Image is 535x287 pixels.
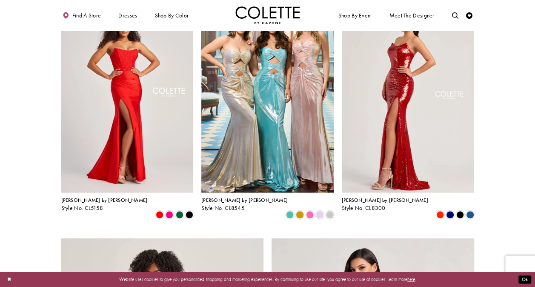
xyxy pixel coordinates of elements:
span: Shop By Event [337,6,373,24]
a: here [407,276,415,282]
span: [PERSON_NAME] by [PERSON_NAME] [61,196,148,203]
i: Scarlet [436,211,444,218]
div: Colette by Daphne Style No. CL8545 [201,197,288,211]
i: Black [456,211,464,218]
div: Colette by Daphne Style No. CL8300 [342,197,428,211]
span: Meet the designer [389,12,434,19]
span: Shop By Event [338,12,372,19]
i: Hot Pink [166,211,173,218]
span: Style No. CL8300 [342,204,386,211]
img: Colette by Daphne [235,6,300,24]
button: Submit Dialog [518,276,531,284]
span: Style No. CL8545 [201,204,245,211]
span: [PERSON_NAME] by [PERSON_NAME] [342,196,428,203]
i: Gold [296,211,303,218]
button: Close Dialog [4,274,14,285]
i: Hunter [176,211,183,218]
span: Shop by color [153,6,190,24]
a: Meet the designer [388,6,436,24]
span: Dresses [118,12,137,19]
span: [PERSON_NAME] by [PERSON_NAME] [201,196,288,203]
span: Find a store [72,12,101,19]
span: Style No. CL5158 [61,204,103,211]
a: Visit Home Page [235,6,300,24]
p: Website uses cookies to give you personalized shopping and marketing experiences. By continuing t... [46,275,489,284]
a: Check Wishlist [464,6,474,24]
span: Dresses [117,6,139,24]
div: Colette by Daphne Style No. CL5158 [61,197,148,211]
i: Aqua [286,211,294,218]
a: Toggle search [450,6,460,24]
i: Lilac [316,211,323,218]
span: Shop by color [154,12,189,19]
a: Find a store [61,6,103,24]
i: Silver [326,211,334,218]
i: Pink [306,211,314,218]
i: Black [186,211,193,218]
i: Red [156,211,163,218]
